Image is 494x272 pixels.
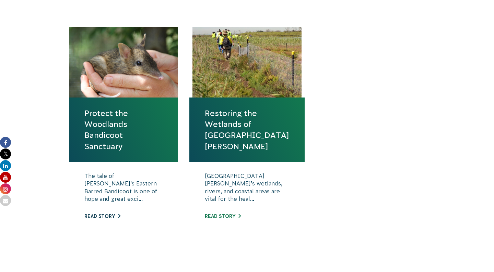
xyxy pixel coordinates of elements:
[84,108,163,152] a: Protect the Woodlands Bandicoot Sanctuary
[205,172,289,206] p: [GEOGRAPHIC_DATA][PERSON_NAME]’s wetlands, rivers, and coastal areas are vital for the heal...
[84,213,120,219] a: Read story
[205,213,241,219] a: Read story
[84,172,163,206] p: The tale of [PERSON_NAME]’s Eastern Barred Bandicoot is one of hope and great exci...
[205,108,289,152] a: Restoring the Wetlands of [GEOGRAPHIC_DATA][PERSON_NAME]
